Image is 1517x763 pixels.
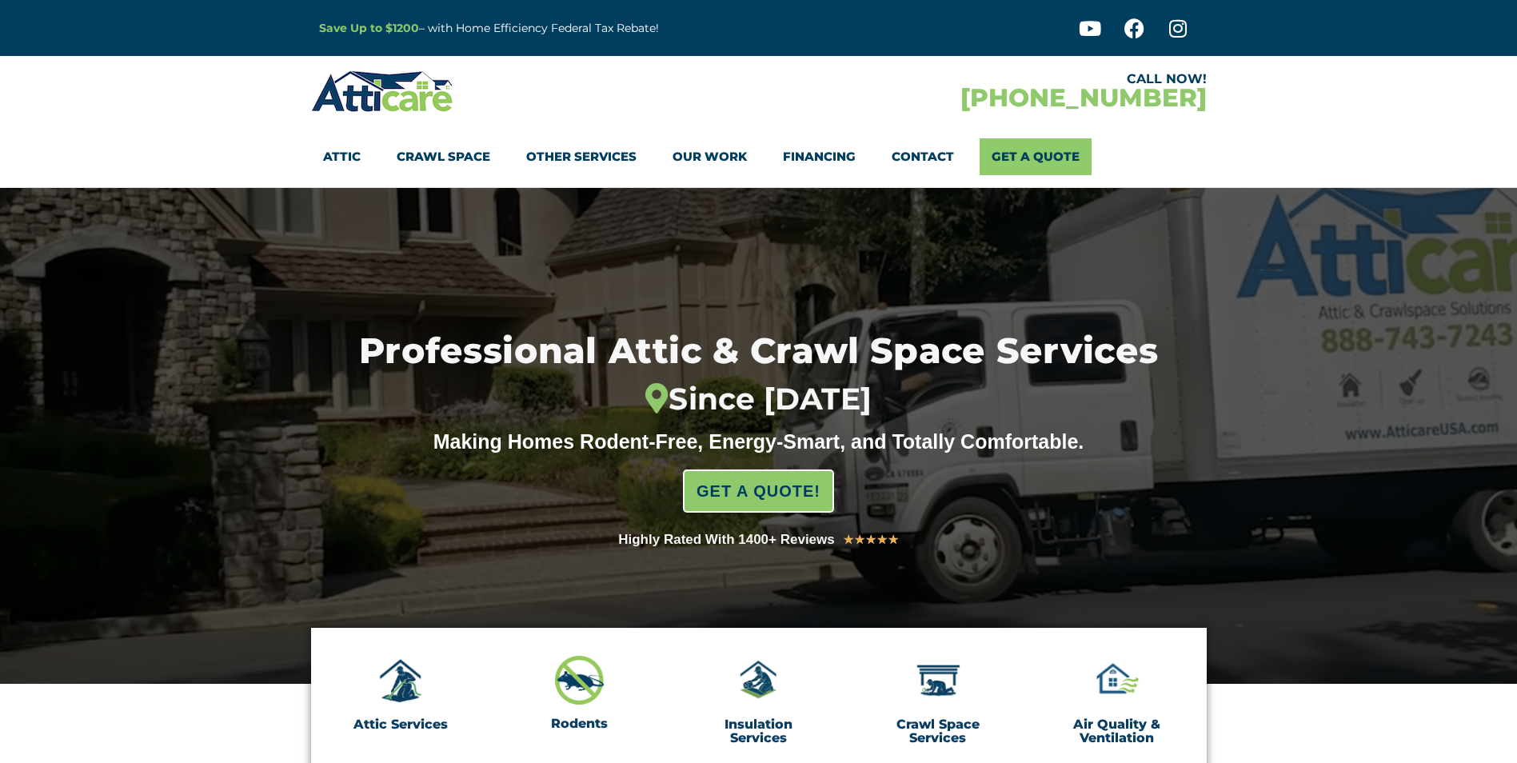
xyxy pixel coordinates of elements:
a: Rodents [551,716,608,731]
a: Our Work [673,138,747,175]
a: Save Up to $1200 [319,21,419,35]
a: Attic [323,138,361,175]
span: GET A QUOTE! [697,475,820,507]
a: Crawl Space [397,138,490,175]
h1: Professional Attic & Crawl Space Services [277,333,1240,417]
a: Other Services [526,138,637,175]
i: ★ [854,529,865,550]
a: Attic Services [353,717,448,732]
i: ★ [888,529,899,550]
a: Air Quality & Ventilation [1073,717,1160,746]
div: Highly Rated With 1400+ Reviews [618,529,835,551]
p: – with Home Efficiency Federal Tax Rebate! [319,19,837,38]
a: Insulation Services [725,717,792,746]
div: Since [DATE] [277,381,1240,417]
nav: Menu [323,138,1195,175]
a: Get A Quote [980,138,1092,175]
div: CALL NOW! [759,73,1207,86]
a: GET A QUOTE! [683,469,834,513]
a: Crawl Space Services [896,717,980,746]
div: 5/5 [843,529,899,550]
a: Contact [892,138,954,175]
i: ★ [865,529,876,550]
i: ★ [843,529,854,550]
i: ★ [876,529,888,550]
a: Financing [783,138,856,175]
div: Making Homes Rodent-Free, Energy-Smart, and Totally Comfortable. [403,429,1115,453]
